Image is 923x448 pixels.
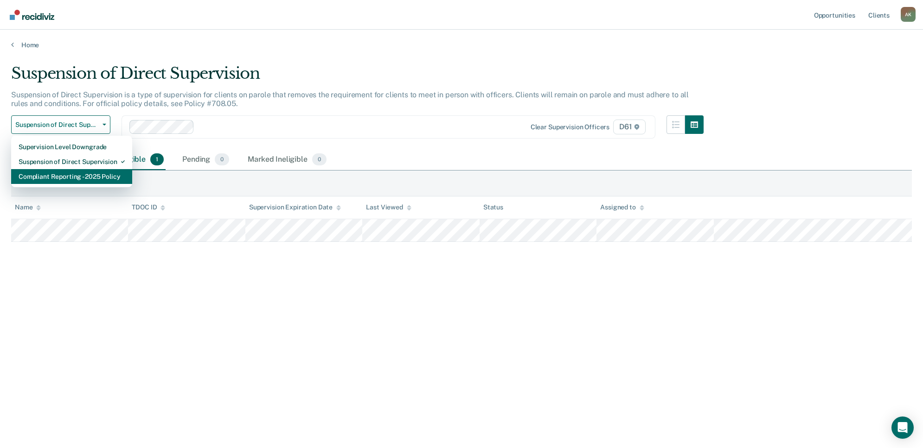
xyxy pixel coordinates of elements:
[10,10,54,20] img: Recidiviz
[11,64,704,90] div: Suspension of Direct Supervision
[531,123,609,131] div: Clear supervision officers
[11,90,689,108] p: Suspension of Direct Supervision is a type of supervision for clients on parole that removes the ...
[613,120,645,134] span: D61
[180,150,231,170] div: Pending0
[11,115,110,134] button: Suspension of Direct Supervision
[249,203,341,211] div: Supervision Expiration Date
[11,41,912,49] a: Home
[215,153,229,165] span: 0
[366,203,411,211] div: Last Viewed
[901,7,916,22] button: Profile dropdown button
[312,153,327,165] span: 0
[600,203,644,211] div: Assigned to
[19,169,125,184] div: Compliant Reporting - 2025 Policy
[891,416,914,439] div: Open Intercom Messenger
[901,7,916,22] div: A K
[483,203,503,211] div: Status
[246,150,328,170] div: Marked Ineligible0
[132,203,165,211] div: TDOC ID
[15,121,99,129] span: Suspension of Direct Supervision
[19,154,125,169] div: Suspension of Direct Supervision
[150,153,164,165] span: 1
[15,203,41,211] div: Name
[19,139,125,154] div: Supervision Level Downgrade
